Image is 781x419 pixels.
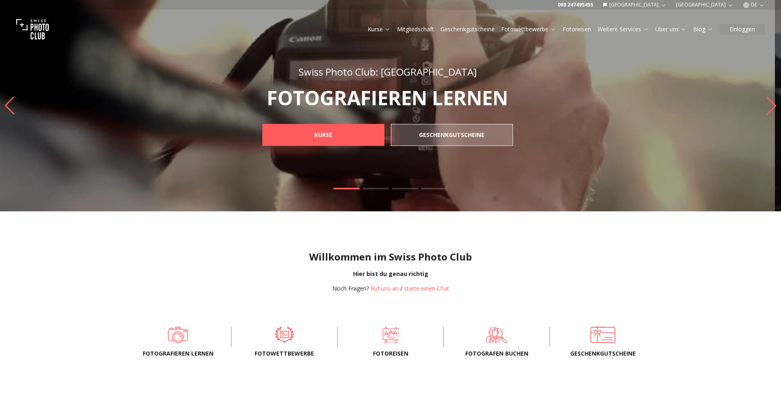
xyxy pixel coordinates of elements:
a: Ruf uns an [371,284,399,292]
span: Swiss Photo Club: [GEOGRAPHIC_DATA] [299,65,477,78]
button: Blog [690,24,716,35]
span: Fotowettbewerbe [244,350,324,358]
a: Fotoreisen [351,327,430,343]
a: Fotografieren lernen [138,327,218,343]
a: Kurse [368,25,390,33]
div: / [332,284,449,293]
a: Geschenkgutscheine [441,25,495,33]
b: GESCHENKGUTSCHEINE [419,131,484,139]
button: Einloggen [720,24,765,35]
img: Swiss photo club [16,13,49,46]
a: GESCHENKGUTSCHEINE [391,124,513,146]
b: KURSE [314,131,332,139]
span: Geschenkgutscheine [563,350,643,358]
div: Hier bist du genau richtig [7,270,774,278]
h1: Willkommen im Swiss Photo Club [7,250,774,263]
button: Geschenkgutscheine [437,24,498,35]
a: Fotoreisen [563,25,591,33]
a: Mitgliedschaft [397,25,434,33]
button: Über uns [652,24,690,35]
button: Weitere Services [594,24,652,35]
a: FOTOGRAFEN BUCHEN [457,327,537,343]
a: Blog [693,25,713,33]
a: KURSE [262,124,384,146]
a: Geschenkgutscheine [563,327,643,343]
span: Noch Fragen? [332,284,369,292]
a: 069 247495455 [558,2,593,8]
button: Mitgliedschaft [394,24,437,35]
a: Fotowettbewerbe [501,25,556,33]
a: Über uns [655,25,687,33]
span: FOTOGRAFEN BUCHEN [457,350,537,358]
button: Fotoreisen [559,24,594,35]
a: Weitere Services [598,25,649,33]
p: FOTOGRAFIEREN LERNEN [244,88,531,108]
span: Fotoreisen [351,350,430,358]
button: Kurse [364,24,394,35]
button: starte einen Chat [404,284,449,293]
a: Fotowettbewerbe [244,327,324,343]
button: Fotowettbewerbe [498,24,559,35]
span: Fotografieren lernen [138,350,218,358]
